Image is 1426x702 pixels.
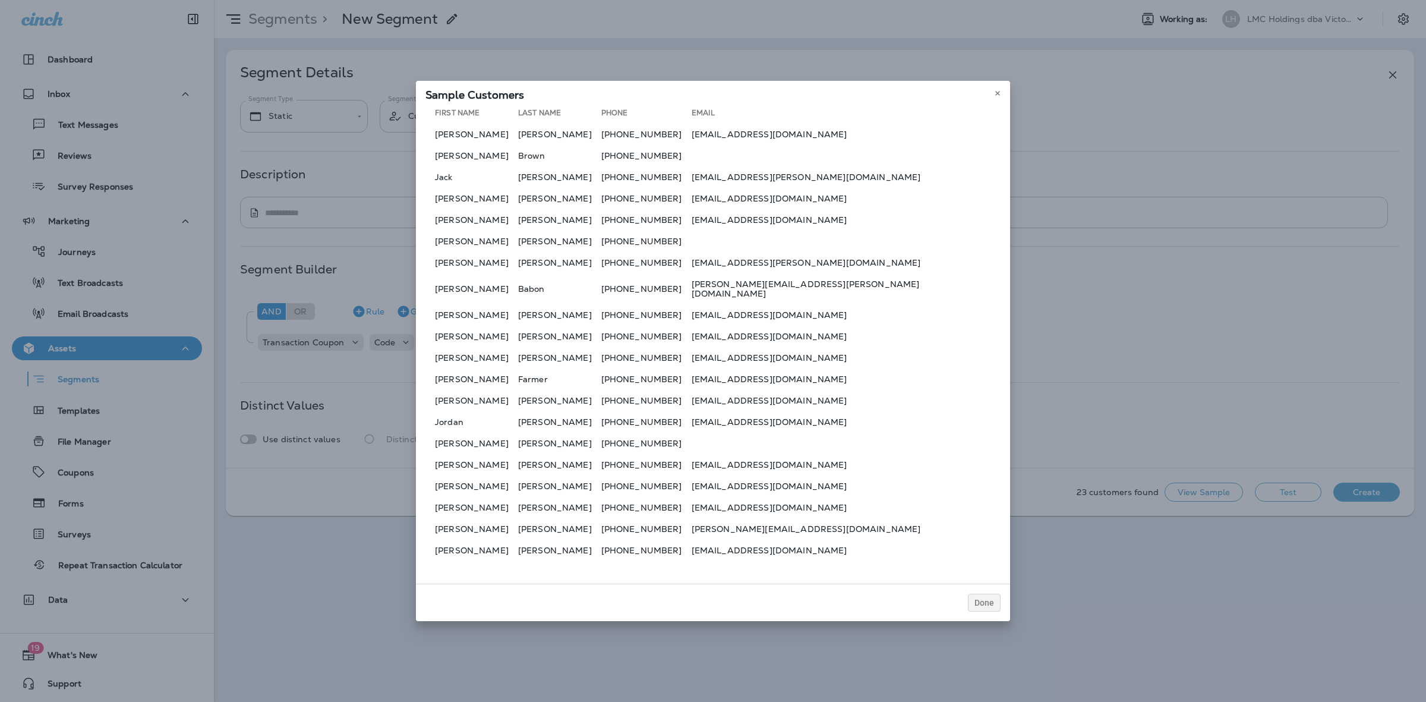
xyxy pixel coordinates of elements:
[425,146,518,165] td: [PERSON_NAME]
[692,275,1001,303] td: [PERSON_NAME][EMAIL_ADDRESS][PERSON_NAME][DOMAIN_NAME]
[601,253,692,272] td: [PHONE_NUMBER]
[601,232,692,251] td: [PHONE_NUMBER]
[692,455,1001,474] td: [EMAIL_ADDRESS][DOMAIN_NAME]
[601,327,692,346] td: [PHONE_NUMBER]
[425,210,518,229] td: [PERSON_NAME]
[425,498,518,517] td: [PERSON_NAME]
[692,306,1001,325] td: [EMAIL_ADDRESS][DOMAIN_NAME]
[692,541,1001,560] td: [EMAIL_ADDRESS][DOMAIN_NAME]
[601,541,692,560] td: [PHONE_NUMBER]
[601,108,692,122] th: Phone
[518,253,601,272] td: [PERSON_NAME]
[425,189,518,208] td: [PERSON_NAME]
[692,210,1001,229] td: [EMAIL_ADDRESS][DOMAIN_NAME]
[425,253,518,272] td: [PERSON_NAME]
[425,168,518,187] td: Jack
[601,391,692,410] td: [PHONE_NUMBER]
[425,477,518,496] td: [PERSON_NAME]
[518,275,601,303] td: Babon
[601,125,692,144] td: [PHONE_NUMBER]
[974,599,994,607] span: Done
[518,232,601,251] td: [PERSON_NAME]
[518,370,601,389] td: Farmer
[601,189,692,208] td: [PHONE_NUMBER]
[425,306,518,325] td: [PERSON_NAME]
[692,168,1001,187] td: [EMAIL_ADDRESS][PERSON_NAME][DOMAIN_NAME]
[692,253,1001,272] td: [EMAIL_ADDRESS][PERSON_NAME][DOMAIN_NAME]
[692,125,1001,144] td: [EMAIL_ADDRESS][DOMAIN_NAME]
[968,594,1001,612] button: Done
[601,306,692,325] td: [PHONE_NUMBER]
[601,498,692,517] td: [PHONE_NUMBER]
[425,108,518,122] th: First Name
[692,413,1001,432] td: [EMAIL_ADDRESS][DOMAIN_NAME]
[601,348,692,367] td: [PHONE_NUMBER]
[425,125,518,144] td: [PERSON_NAME]
[518,146,601,165] td: Brown
[601,168,692,187] td: [PHONE_NUMBER]
[601,434,692,453] td: [PHONE_NUMBER]
[692,391,1001,410] td: [EMAIL_ADDRESS][DOMAIN_NAME]
[692,108,1001,122] th: Email
[425,413,518,432] td: Jordan
[518,498,601,517] td: [PERSON_NAME]
[425,348,518,367] td: [PERSON_NAME]
[692,370,1001,389] td: [EMAIL_ADDRESS][DOMAIN_NAME]
[518,541,601,560] td: [PERSON_NAME]
[518,125,601,144] td: [PERSON_NAME]
[425,434,518,453] td: [PERSON_NAME]
[518,455,601,474] td: [PERSON_NAME]
[601,520,692,539] td: [PHONE_NUMBER]
[425,455,518,474] td: [PERSON_NAME]
[518,413,601,432] td: [PERSON_NAME]
[601,413,692,432] td: [PHONE_NUMBER]
[518,168,601,187] td: [PERSON_NAME]
[601,275,692,303] td: [PHONE_NUMBER]
[692,348,1001,367] td: [EMAIL_ADDRESS][DOMAIN_NAME]
[601,370,692,389] td: [PHONE_NUMBER]
[425,232,518,251] td: [PERSON_NAME]
[425,370,518,389] td: [PERSON_NAME]
[416,81,1010,106] div: Sample Customers
[518,434,601,453] td: [PERSON_NAME]
[692,189,1001,208] td: [EMAIL_ADDRESS][DOMAIN_NAME]
[518,306,601,325] td: [PERSON_NAME]
[518,108,601,122] th: Last Name
[692,327,1001,346] td: [EMAIL_ADDRESS][DOMAIN_NAME]
[425,327,518,346] td: [PERSON_NAME]
[518,327,601,346] td: [PERSON_NAME]
[601,455,692,474] td: [PHONE_NUMBER]
[601,146,692,165] td: [PHONE_NUMBER]
[518,520,601,539] td: [PERSON_NAME]
[518,348,601,367] td: [PERSON_NAME]
[425,275,518,303] td: [PERSON_NAME]
[692,477,1001,496] td: [EMAIL_ADDRESS][DOMAIN_NAME]
[601,477,692,496] td: [PHONE_NUMBER]
[518,189,601,208] td: [PERSON_NAME]
[425,391,518,410] td: [PERSON_NAME]
[518,477,601,496] td: [PERSON_NAME]
[425,520,518,539] td: [PERSON_NAME]
[692,498,1001,517] td: [EMAIL_ADDRESS][DOMAIN_NAME]
[425,541,518,560] td: [PERSON_NAME]
[518,391,601,410] td: [PERSON_NAME]
[692,520,1001,539] td: [PERSON_NAME][EMAIL_ADDRESS][DOMAIN_NAME]
[601,210,692,229] td: [PHONE_NUMBER]
[518,210,601,229] td: [PERSON_NAME]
